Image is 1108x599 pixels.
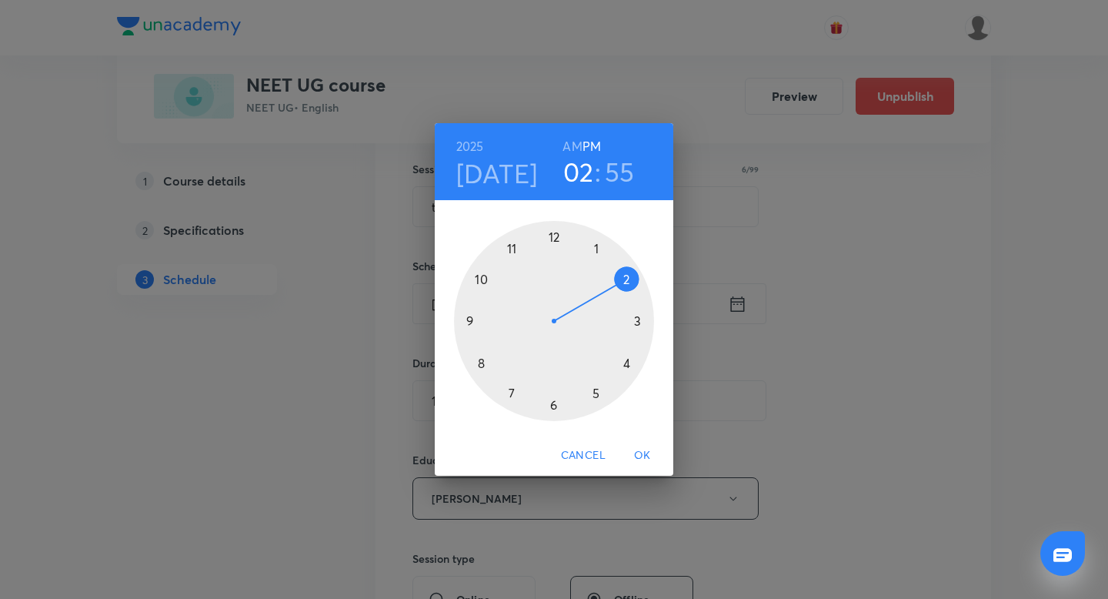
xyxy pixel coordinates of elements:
[561,446,606,465] span: Cancel
[456,157,538,189] button: [DATE]
[618,441,667,470] button: OK
[605,156,635,188] button: 55
[595,156,601,188] h3: :
[582,136,601,157] button: PM
[555,441,612,470] button: Cancel
[456,136,484,157] button: 2025
[624,446,661,465] span: OK
[562,136,582,157] button: AM
[563,156,594,188] button: 02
